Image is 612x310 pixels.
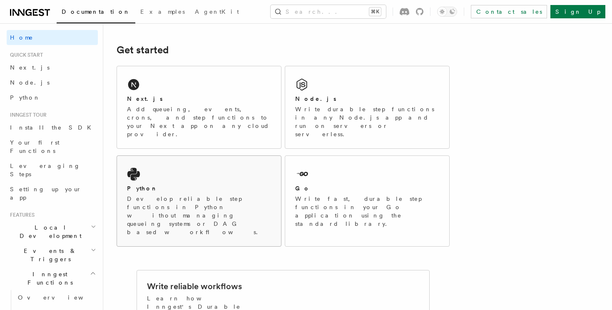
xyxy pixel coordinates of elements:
[7,267,98,290] button: Inngest Functions
[285,155,450,247] a: GoWrite fast, durable step functions in your Go application using the standard library.
[285,66,450,149] a: Node.jsWrite durable step functions in any Node.js app and run on servers or serverless.
[117,66,281,149] a: Next.jsAdd queueing, events, crons, and step functions to your Next app on any cloud provider.
[471,5,547,18] a: Contact sales
[7,112,47,118] span: Inngest tour
[117,44,169,56] a: Get started
[127,95,163,103] h2: Next.js
[550,5,605,18] a: Sign Up
[7,158,98,182] a: Leveraging Steps
[295,184,310,192] h2: Go
[7,52,43,58] span: Quick start
[140,8,185,15] span: Examples
[7,223,91,240] span: Local Development
[195,8,239,15] span: AgentKit
[10,139,60,154] span: Your first Functions
[10,79,50,86] span: Node.js
[127,184,158,192] h2: Python
[18,294,104,301] span: Overview
[295,95,336,103] h2: Node.js
[7,243,98,267] button: Events & Triggers
[190,2,244,22] a: AgentKit
[271,5,386,18] button: Search...⌘K
[7,30,98,45] a: Home
[127,195,271,236] p: Develop reliable step functions in Python without managing queueing systems or DAG based workflows.
[295,195,439,228] p: Write fast, durable step functions in your Go application using the standard library.
[10,64,50,71] span: Next.js
[117,155,281,247] a: PythonDevelop reliable step functions in Python without managing queueing systems or DAG based wo...
[7,135,98,158] a: Your first Functions
[7,247,91,263] span: Events & Triggers
[7,120,98,135] a: Install the SDK
[62,8,130,15] span: Documentation
[135,2,190,22] a: Examples
[10,162,80,177] span: Leveraging Steps
[295,105,439,138] p: Write durable step functions in any Node.js app and run on servers or serverless.
[10,94,40,101] span: Python
[10,124,96,131] span: Install the SDK
[10,33,33,42] span: Home
[15,290,98,305] a: Overview
[147,280,242,292] h2: Write reliable workflows
[7,90,98,105] a: Python
[7,60,98,75] a: Next.js
[7,220,98,243] button: Local Development
[437,7,457,17] button: Toggle dark mode
[7,212,35,218] span: Features
[369,7,381,16] kbd: ⌘K
[10,186,82,201] span: Setting up your app
[7,270,90,287] span: Inngest Functions
[7,182,98,205] a: Setting up your app
[7,75,98,90] a: Node.js
[57,2,135,23] a: Documentation
[127,105,271,138] p: Add queueing, events, crons, and step functions to your Next app on any cloud provider.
